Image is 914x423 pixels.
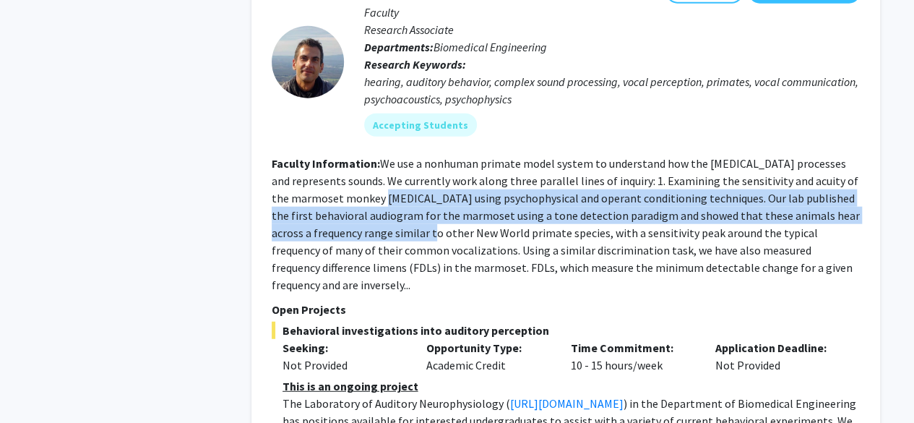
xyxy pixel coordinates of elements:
div: Not Provided [704,339,849,374]
span: Biomedical Engineering [434,40,547,54]
iframe: Chat [11,358,61,412]
a: [URL][DOMAIN_NAME] [510,396,624,411]
div: hearing, auditory behavior, complex sound processing, vocal perception, primates, vocal communica... [364,73,860,108]
b: Departments: [364,40,434,54]
p: Time Commitment: [571,339,694,356]
div: Academic Credit [415,339,560,374]
span: Behavioral investigations into auditory perception [272,322,860,339]
div: Not Provided [283,356,405,374]
b: Faculty Information: [272,156,380,171]
p: Opportunity Type: [426,339,549,356]
p: Open Projects [272,301,860,318]
p: Faculty [364,4,860,21]
mat-chip: Accepting Students [364,114,477,137]
span: The Laboratory of Auditory Neurophysiology ( [283,396,510,411]
b: Research Keywords: [364,57,466,72]
p: Seeking: [283,339,405,356]
fg-read-more: We use a nonhuman primate model system to understand how the [MEDICAL_DATA] processes and represe... [272,156,860,292]
p: Application Deadline: [715,339,838,356]
div: 10 - 15 hours/week [560,339,704,374]
p: Research Associate [364,21,860,38]
u: This is an ongoing project [283,379,418,393]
